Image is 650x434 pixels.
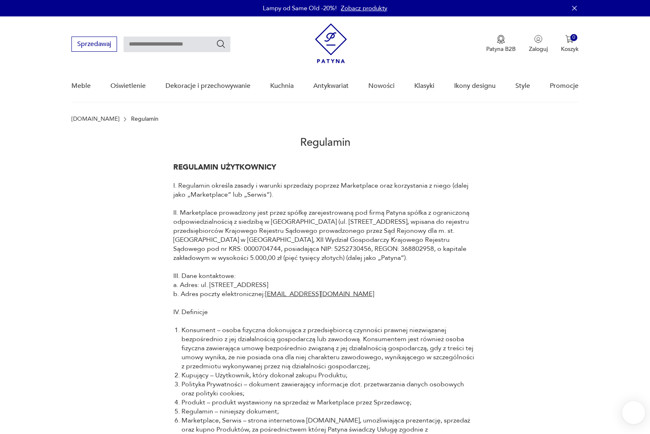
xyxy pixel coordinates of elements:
[622,401,645,424] iframe: Smartsupp widget button
[414,70,434,102] a: Klasyki
[181,407,279,416] li: Regulamin – niniejszy dokument;
[181,371,347,380] li: Kupujący – Użytkownik, który dokonał zakupu Produktu;
[263,4,337,12] p: Lampy od Same Old -20%!
[486,45,516,53] p: Patyna B2B
[550,70,579,102] a: Promocje
[173,308,477,317] p: IV. Definicje
[565,35,574,43] img: Ikona koszyka
[173,271,477,299] p: III. Dane kontaktowe: a. Adres: ul. [STREET_ADDRESS] b. Adres poczty elektronicznej:
[270,70,294,102] a: Kuchnia
[454,70,496,102] a: Ikony designu
[181,398,411,407] li: Produkt – produkt wystawiony na sprzedaż w Marketplace przez Sprzedawcę;
[71,42,117,48] a: Sprzedawaj
[71,116,119,122] a: [DOMAIN_NAME]
[561,35,579,53] button: 0Koszyk
[131,116,158,122] p: Regulamin
[173,181,477,199] p: I. Regulamin określa zasady i warunki sprzedaży poprzez Marketplace oraz korzystania z niego (dal...
[561,45,579,53] p: Koszyk
[71,122,579,163] h2: Regulamin
[486,35,516,53] a: Ikona medaluPatyna B2B
[110,70,146,102] a: Oświetlenie
[173,208,477,262] p: II. Marketplace prowadzony jest przez spółkę zarejestrowaną pod firmą Patyna spółka z ograniczoną...
[486,35,516,53] button: Patyna B2B
[534,35,542,43] img: Ikonka użytkownika
[529,45,548,53] p: Zaloguj
[497,35,505,44] img: Ikona medalu
[181,326,477,371] li: Konsument – osoba fizyczna dokonująca z przedsiębiorcą czynności prawnej niezwiązanej bezpośredni...
[216,39,226,49] button: Szukaj
[265,289,374,299] a: [EMAIL_ADDRESS][DOMAIN_NAME]
[165,70,250,102] a: Dekoracje i przechowywanie
[515,70,530,102] a: Style
[313,70,349,102] a: Antykwariat
[529,35,548,53] button: Zaloguj
[368,70,395,102] a: Nowości
[341,4,387,12] a: Zobacz produkty
[71,37,117,52] button: Sprzedawaj
[71,70,91,102] a: Meble
[570,34,577,41] div: 0
[315,23,347,63] img: Patyna - sklep z meblami i dekoracjami vintage
[181,380,477,398] li: Polityka Prywatności – dokument zawierający informacje dot. przetwarzania danych osobowych oraz p...
[173,163,477,172] h1: REGULAMIN UŻYTKOWNICY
